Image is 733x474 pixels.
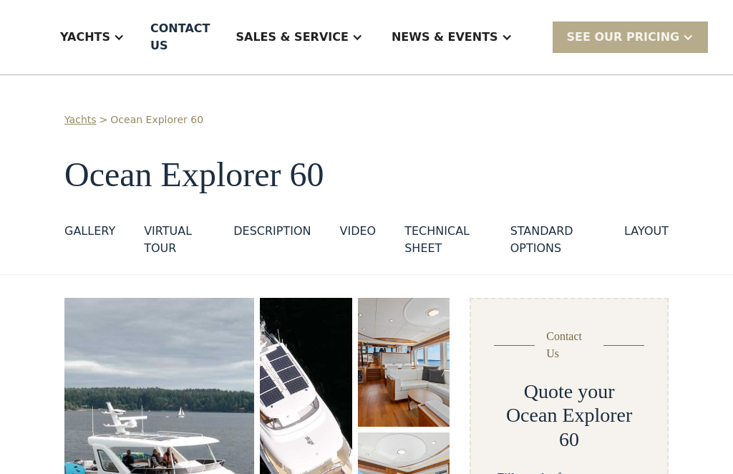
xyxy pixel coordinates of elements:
div: VIRTUAL TOUR [144,223,205,257]
div: Contact US [150,20,210,54]
div: GALLERY [64,223,115,240]
a: GALLERY [64,223,115,263]
a: open lightbox [358,298,450,427]
a: Ocean Explorer 60 [110,112,203,127]
a: DESCRIPTION [233,223,311,263]
a: VIRTUAL TOUR [144,223,205,263]
div: VIDEO [340,223,377,240]
h1: Ocean Explorer 60 [64,156,669,194]
a: standard options [510,223,596,263]
div: Yachts [60,29,110,46]
div: layout [624,223,669,240]
div: SEE Our Pricing [567,29,680,46]
div: News & EVENTS [377,9,527,66]
div: standard options [510,223,596,257]
a: layout [624,223,669,263]
div: Sales & Service [236,29,348,46]
div: Sales & Service [221,9,377,66]
div: > [99,112,108,127]
h2: Ocean Explorer 60 [494,403,644,451]
div: Technical sheet [404,223,481,257]
div: DESCRIPTION [233,223,311,240]
div: Contact Us [546,328,592,362]
div: Yachts [46,9,139,66]
div: SEE Our Pricing [553,21,709,52]
a: VIDEO [340,223,377,263]
a: Technical sheet [404,223,481,263]
div: News & EVENTS [392,29,498,46]
h2: Quote your [524,379,615,404]
a: Yachts [64,112,97,127]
